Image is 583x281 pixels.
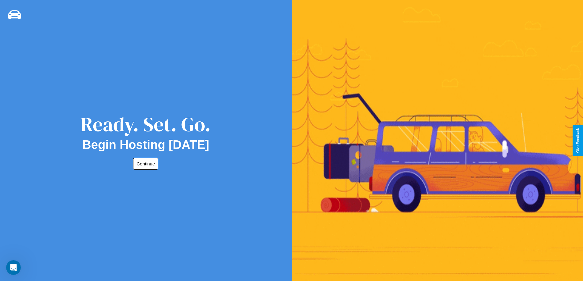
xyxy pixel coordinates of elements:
iframe: Intercom live chat [6,260,21,275]
div: Give Feedback [576,128,580,153]
h2: Begin Hosting [DATE] [82,138,209,152]
div: Ready. Set. Go. [80,111,211,138]
button: Continue [133,158,158,170]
